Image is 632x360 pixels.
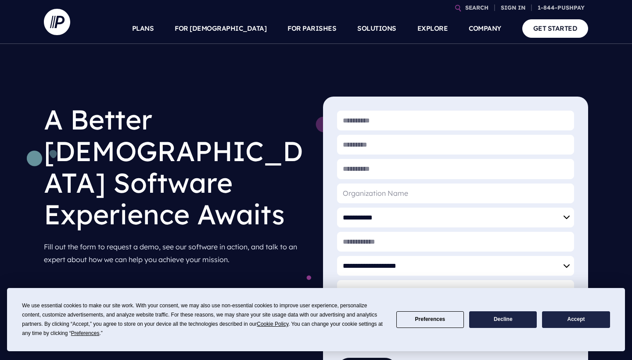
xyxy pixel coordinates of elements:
a: FOR PARISHES [287,13,336,44]
div: Cookie Consent Prompt [7,288,625,351]
a: COMPANY [469,13,501,44]
span: Preferences [71,330,100,336]
p: Fill out the form to request a demo, see our software in action, and talk to an expert about how ... [44,237,309,270]
div: We use essential cookies to make our site work. With your consent, we may also use non-essential ... [22,301,385,338]
input: Organization Name [337,184,574,203]
a: FOR [DEMOGRAPHIC_DATA] [175,13,266,44]
a: PLANS [132,13,154,44]
button: Accept [542,311,610,328]
a: GET STARTED [522,19,589,37]
button: Decline [469,311,537,328]
a: SOLUTIONS [357,13,396,44]
h1: A Better [DEMOGRAPHIC_DATA] Software Experience Awaits [44,97,309,237]
span: Cookie Policy [257,321,288,327]
button: Preferences [396,311,464,328]
a: EXPLORE [417,13,448,44]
